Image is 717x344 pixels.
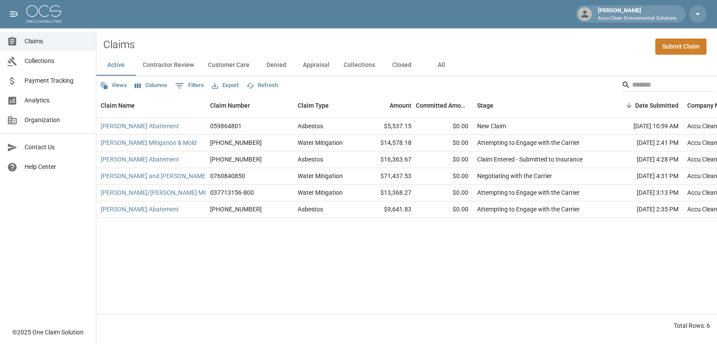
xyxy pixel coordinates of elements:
div: Asbestos [298,205,323,214]
span: Help Center [25,162,89,172]
div: dynamic tabs [96,55,717,76]
div: Amount [390,93,411,118]
div: [DATE] 2:35 PM [604,201,683,218]
div: $13,368.27 [359,185,416,201]
button: Export [210,79,241,92]
button: Appraisal [296,55,337,76]
button: Contractor Review [136,55,201,76]
div: $0.00 [416,185,473,201]
div: Claim Entered - Submitted to Insurance [477,155,583,164]
button: open drawer [5,5,23,23]
div: $16,363.67 [359,151,416,168]
div: Attempting to Engage with the Carrier [477,205,580,214]
button: All [422,55,461,76]
span: Analytics [25,96,89,105]
div: 0760840850 [210,172,245,180]
button: Active [96,55,136,76]
div: [PERSON_NAME] [594,6,680,22]
button: Select columns [133,79,169,92]
div: 037713156-800 [210,188,254,197]
a: [PERSON_NAME] Abatement [101,155,179,164]
div: Committed Amount [416,93,468,118]
button: Collections [337,55,382,76]
div: Date Submitted [635,93,678,118]
button: Sort [623,99,635,112]
div: [DATE] 2:41 PM [604,135,683,151]
div: [DATE] 3:13 PM [604,185,683,201]
div: $5,537.15 [359,118,416,135]
button: Denied [257,55,296,76]
div: $0.00 [416,135,473,151]
a: [PERSON_NAME]/[PERSON_NAME] Mitigation [101,188,226,197]
a: [PERSON_NAME] and [PERSON_NAME] [101,172,207,180]
a: Submit Claim [655,39,706,55]
div: $9,641.83 [359,201,416,218]
div: Claim Type [293,93,359,118]
button: Views [98,79,129,92]
div: [DATE] 4:28 PM [604,151,683,168]
a: [PERSON_NAME] Abatement [101,205,179,214]
div: Attempting to Engage with the Carrier [477,138,580,147]
div: Stage [473,93,604,118]
div: Attempting to Engage with the Carrier [477,188,580,197]
div: Asbestos [298,122,323,130]
div: Claim Number [206,93,293,118]
span: Organization [25,116,89,125]
span: Payment Tracking [25,76,89,85]
div: © 2025 One Claim Solution [12,328,84,337]
span: Claims [25,37,89,46]
div: Water Mitigation [298,138,343,147]
div: Total Rows: 6 [674,321,710,330]
div: Search [622,78,715,94]
div: Negotiating with the Carrier [477,172,552,180]
div: $14,578.18 [359,135,416,151]
div: Claim Name [96,93,206,118]
div: Water Mitigation [298,172,343,180]
a: [PERSON_NAME] Mitigation & Mold [101,138,197,147]
p: Accu Clean Environmental Solutions [598,15,677,22]
div: Stage [477,93,493,118]
div: $0.00 [416,201,473,218]
div: 01-009-08669 [210,155,262,164]
div: Claim Type [298,93,329,118]
div: $71,437.53 [359,168,416,185]
div: Claim Name [101,93,135,118]
div: Amount [359,93,416,118]
div: Asbestos [298,155,323,164]
div: [DATE] 4:31 PM [604,168,683,185]
div: [DATE] 10:59 AM [604,118,683,135]
div: Date Submitted [604,93,683,118]
div: $0.00 [416,118,473,135]
div: $0.00 [416,151,473,168]
div: Committed Amount [416,93,473,118]
div: Water Mitigation [298,188,343,197]
a: [PERSON_NAME] Abatement [101,122,179,130]
div: 059864801 [210,122,242,130]
div: 300-0477590-2025 [210,138,262,147]
span: Collections [25,56,89,66]
img: ocs-logo-white-transparent.png [26,5,61,23]
div: 01-009-116429 [210,205,262,214]
button: Customer Care [201,55,257,76]
h2: Claims [103,39,135,51]
button: Closed [382,55,422,76]
div: $0.00 [416,168,473,185]
button: Refresh [244,79,280,92]
button: Show filters [173,79,206,93]
span: Contact Us [25,143,89,152]
div: Claim Number [210,93,250,118]
div: New Claim [477,122,506,130]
